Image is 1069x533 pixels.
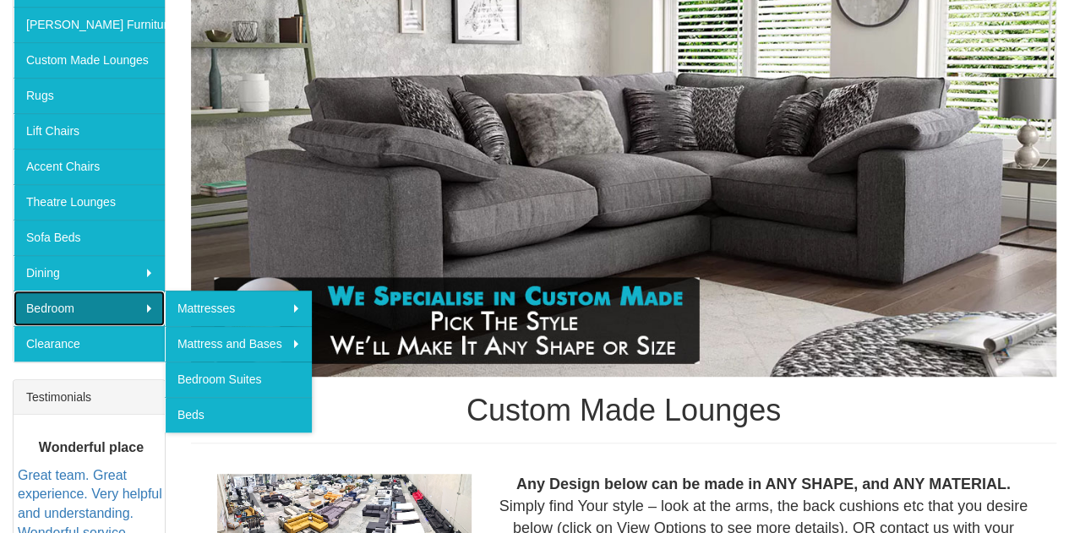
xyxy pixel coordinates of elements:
[191,394,1056,427] h1: Custom Made Lounges
[14,326,165,362] a: Clearance
[14,78,165,113] a: Rugs
[14,184,165,220] a: Theatre Lounges
[39,440,144,454] b: Wonderful place
[14,42,165,78] a: Custom Made Lounges
[14,291,165,326] a: Bedroom
[14,220,165,255] a: Sofa Beds
[14,149,165,184] a: Accent Chairs
[14,113,165,149] a: Lift Chairs
[14,255,165,291] a: Dining
[165,362,312,397] a: Bedroom Suites
[165,326,312,362] a: Mattress and Bases
[14,380,165,415] div: Testimonials
[14,7,165,42] a: [PERSON_NAME] Furniture
[165,397,312,432] a: Beds
[516,476,1011,492] b: Any Design below can be made in ANY SHAPE, and ANY MATERIAL.
[165,291,312,326] a: Mattresses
